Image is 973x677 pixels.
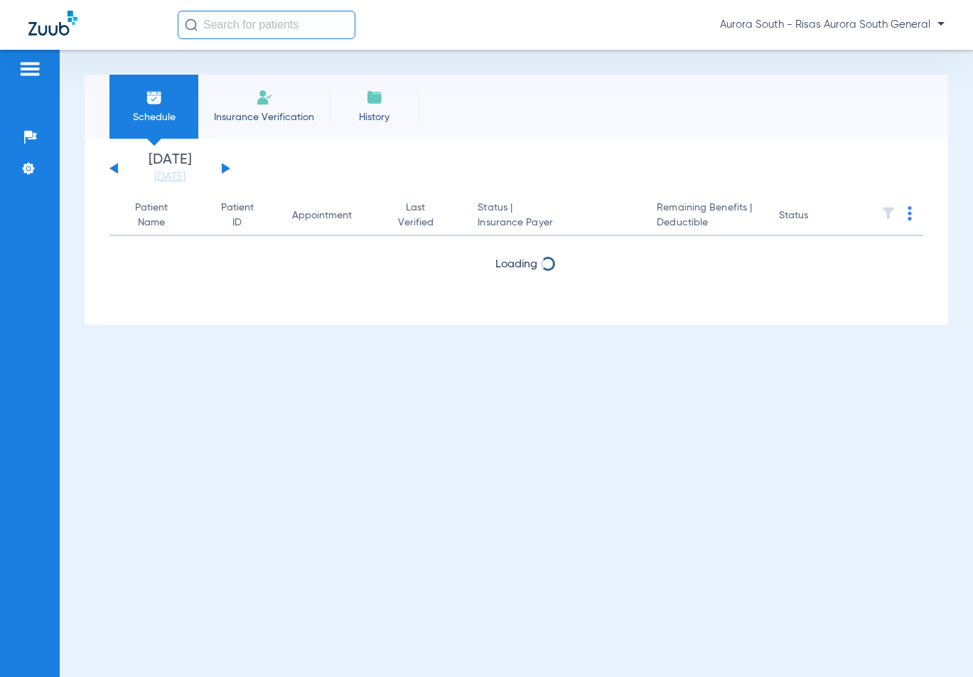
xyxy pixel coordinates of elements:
[720,18,945,32] span: Aurora South - Risas Aurora South General
[366,89,383,106] img: History
[28,11,77,36] img: Zuub Logo
[121,201,182,230] div: Patient Name
[217,201,257,230] div: Patient ID
[146,89,163,106] img: Schedule
[466,196,645,236] th: Status |
[127,170,213,184] a: [DATE]
[645,196,768,236] th: Remaining Benefits |
[178,11,355,39] input: Search for patients
[292,208,366,223] div: Appointment
[217,201,269,230] div: Patient ID
[120,110,188,124] span: Schedule
[389,201,442,230] div: Last Verified
[18,60,41,78] img: hamburger-icon
[881,206,896,220] img: filter.svg
[478,215,634,230] span: Insurance Payer
[389,201,455,230] div: Last Verified
[292,208,352,223] div: Appointment
[185,18,198,31] img: Search Icon
[657,215,756,230] span: Deductible
[127,153,213,184] li: [DATE]
[256,89,273,106] img: Manual Insurance Verification
[908,206,912,220] img: group-dot-blue.svg
[121,201,195,230] div: Patient Name
[768,196,864,236] th: Status
[209,110,319,124] span: Insurance Verification
[495,259,537,270] span: Loading
[340,110,408,124] span: History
